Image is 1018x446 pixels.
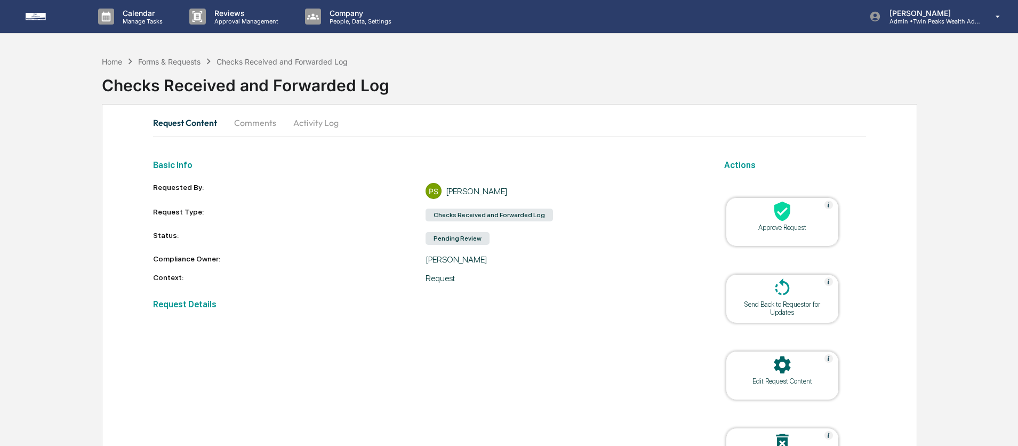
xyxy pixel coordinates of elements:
[426,254,698,265] div: [PERSON_NAME]
[824,201,833,209] img: Help
[153,273,426,283] div: Context:
[724,160,866,170] h2: Actions
[824,431,833,440] img: Help
[824,277,833,286] img: Help
[102,57,122,66] div: Home
[206,18,284,25] p: Approval Management
[321,9,397,18] p: Company
[285,110,347,136] button: Activity Log
[153,299,698,309] h2: Request Details
[153,110,226,136] button: Request Content
[114,9,168,18] p: Calendar
[734,224,830,232] div: Approve Request
[153,231,426,246] div: Status:
[153,110,865,136] div: secondary tabs example
[824,354,833,363] img: Help
[426,209,553,221] div: Checks Received and Forwarded Log
[734,377,830,385] div: Edit Request Content
[206,9,284,18] p: Reviews
[153,254,426,265] div: Compliance Owner:
[426,232,490,245] div: Pending Review
[138,57,201,66] div: Forms & Requests
[102,67,1018,95] div: Checks Received and Forwarded Log
[426,273,698,283] div: Request
[881,9,980,18] p: [PERSON_NAME]
[114,18,168,25] p: Manage Tasks
[426,183,442,199] div: PS
[226,110,285,136] button: Comments
[26,13,77,20] img: logo
[153,183,426,199] div: Requested By:
[881,18,980,25] p: Admin • Twin Peaks Wealth Advisors
[217,57,348,66] div: Checks Received and Forwarded Log
[734,300,830,316] div: Send Back to Requestor for Updates
[153,208,426,222] div: Request Type:
[153,160,698,170] h2: Basic Info
[446,186,508,196] div: [PERSON_NAME]
[321,18,397,25] p: People, Data, Settings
